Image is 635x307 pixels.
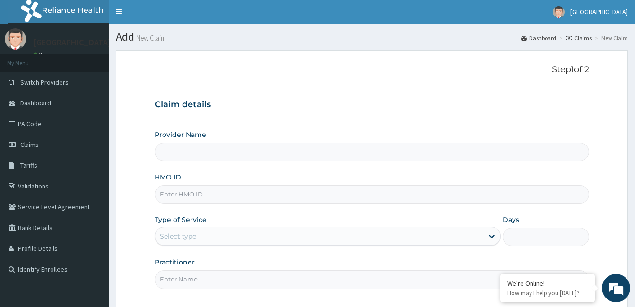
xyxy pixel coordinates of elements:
a: Claims [566,34,592,42]
img: User Image [553,6,565,18]
label: Provider Name [155,130,206,139]
span: Switch Providers [20,78,69,86]
small: New Claim [134,34,166,42]
label: Days [503,215,519,224]
span: Claims [20,140,39,149]
a: Dashboard [521,34,556,42]
a: Online [33,51,56,58]
div: We're Online! [507,279,588,288]
label: Type of Service [155,215,207,224]
p: How may I help you today? [507,289,588,297]
li: New Claim [592,34,628,42]
span: Tariffs [20,161,37,170]
input: Enter HMO ID [155,185,589,204]
p: Step 1 of 2 [155,65,589,75]
label: HMO ID [155,172,181,182]
img: User Image [5,28,26,50]
h3: Claim details [155,100,589,110]
label: Practitioner [155,257,195,267]
span: Dashboard [20,99,51,107]
input: Enter Name [155,270,589,289]
span: [GEOGRAPHIC_DATA] [570,8,628,16]
p: [GEOGRAPHIC_DATA] [33,38,111,47]
div: Select type [160,231,196,241]
h1: Add [116,31,628,43]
